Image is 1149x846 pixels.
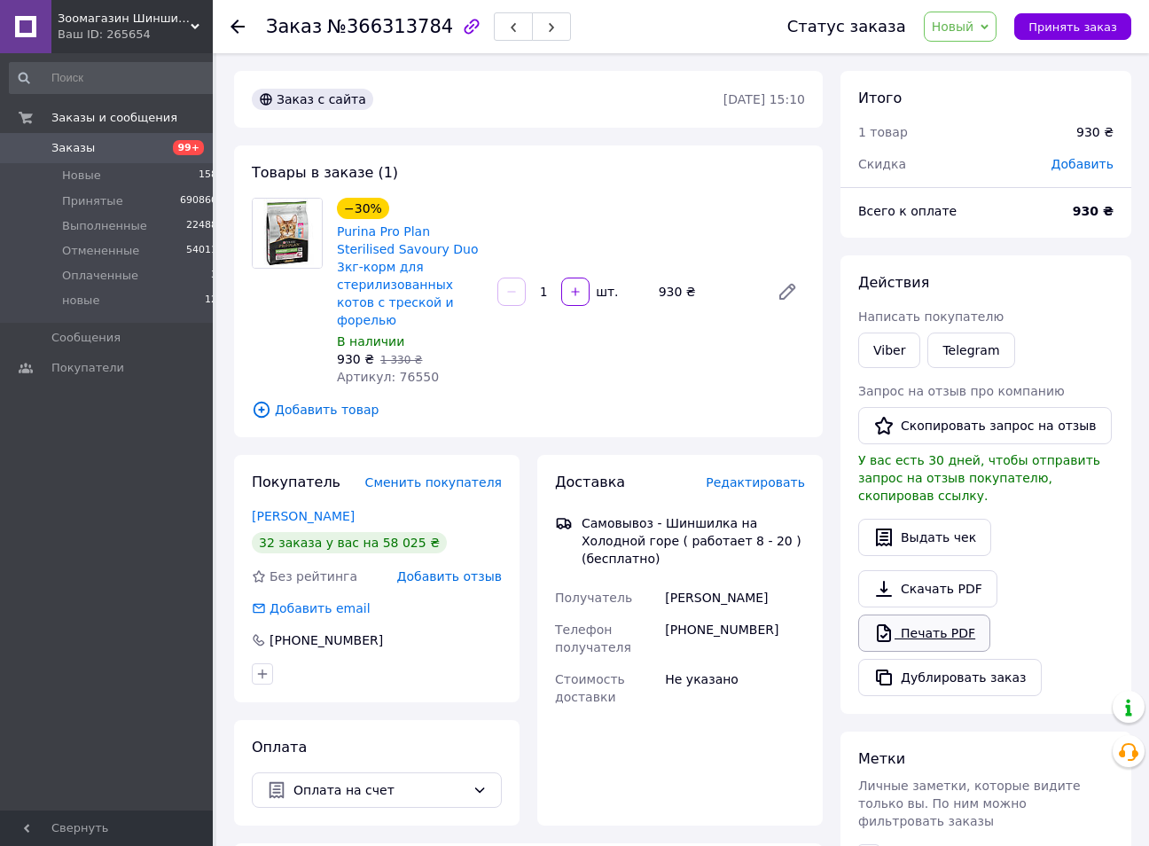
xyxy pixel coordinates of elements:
[211,268,217,284] span: 3
[268,631,385,649] div: [PHONE_NUMBER]
[1028,20,1117,34] span: Принять заказ
[180,193,217,209] span: 690860
[252,474,340,490] span: Покупатель
[858,90,902,106] span: Итого
[770,274,805,309] a: Редактировать
[9,62,219,94] input: Поиск
[555,672,625,704] span: Стоимость доставки
[268,599,372,617] div: Добавить email
[1073,204,1114,218] b: 930 ₴
[858,384,1065,398] span: Запрос на отзыв про компанию
[62,293,99,309] span: новые
[397,569,502,584] span: Добавить отзыв
[787,18,906,35] div: Статус заказа
[51,110,177,126] span: Заказы и сообщения
[858,750,905,767] span: Метки
[337,224,479,327] a: Purina Pro Plan Sterilised Savoury Duo 3кг-корм для стерилизованных котов с треской и форелью
[186,243,217,259] span: 54011
[661,614,809,663] div: [PHONE_NUMBER]
[380,354,422,366] span: 1 330 ₴
[555,591,632,605] span: Получатель
[252,532,447,553] div: 32 заказа у вас на 58 025 ₴
[337,370,439,384] span: Артикул: 76550
[858,157,906,171] span: Скидка
[199,168,217,184] span: 158
[231,18,245,35] div: Вернуться назад
[661,582,809,614] div: [PERSON_NAME]
[252,89,373,110] div: Заказ с сайта
[62,268,138,284] span: Оплаченные
[253,199,322,268] img: Purina Pro Plan Sterilised Savoury Duo 3кг-корм для стерилизованных котов с треской и форелью
[858,779,1081,828] span: Личные заметки, которые видите только вы. По ним можно фильтровать заказы
[858,570,997,607] a: Скачать PDF
[661,663,809,713] div: Не указано
[591,283,620,301] div: шт.
[555,623,631,654] span: Телефон получателя
[932,20,974,34] span: Новый
[250,599,372,617] div: Добавить email
[252,739,307,756] span: Оплата
[252,400,805,419] span: Добавить товар
[62,193,123,209] span: Принятые
[173,140,204,155] span: 99+
[858,333,920,368] a: Viber
[858,407,1112,444] button: Скопировать запрос на отзыв
[62,218,147,234] span: Выполненные
[858,274,929,291] span: Действия
[337,352,374,366] span: 930 ₴
[62,168,101,184] span: Новые
[858,519,991,556] button: Выдать чек
[266,16,322,37] span: Заказ
[858,204,957,218] span: Всего к оплате
[365,475,502,490] span: Сменить покупателя
[252,164,398,181] span: Товары в заказе (1)
[1076,123,1114,141] div: 930 ₴
[723,92,805,106] time: [DATE] 15:10
[186,218,217,234] span: 22488
[58,11,191,27] span: Зоомагазин Шиншилка - Дискаунтер зоотоваров.Корма для кошек и собак. Ветеринарная аптека
[51,360,124,376] span: Покупатели
[293,780,465,800] span: Оплата на счет
[252,509,355,523] a: [PERSON_NAME]
[858,125,908,139] span: 1 товар
[858,309,1004,324] span: Написать покупателю
[858,659,1042,696] button: Дублировать заказ
[577,514,809,568] div: Самовывоз - Шиншилка на Холодной горе ( работает 8 - 20 ) (бесплатно)
[337,334,404,349] span: В наличии
[555,474,625,490] span: Доставка
[337,198,389,219] div: −30%
[62,243,139,259] span: Отмененные
[858,615,990,652] a: Печать PDF
[1014,13,1131,40] button: Принять заказ
[58,27,213,43] div: Ваш ID: 265654
[51,330,121,346] span: Сообщения
[51,140,95,156] span: Заказы
[927,333,1014,368] a: Telegram
[858,453,1100,503] span: У вас есть 30 дней, чтобы отправить запрос на отзыв покупателю, скопировав ссылку.
[205,293,217,309] span: 12
[706,475,805,490] span: Редактировать
[270,569,357,584] span: Без рейтинга
[652,279,762,304] div: 930 ₴
[1051,157,1114,171] span: Добавить
[327,16,453,37] span: №366313784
